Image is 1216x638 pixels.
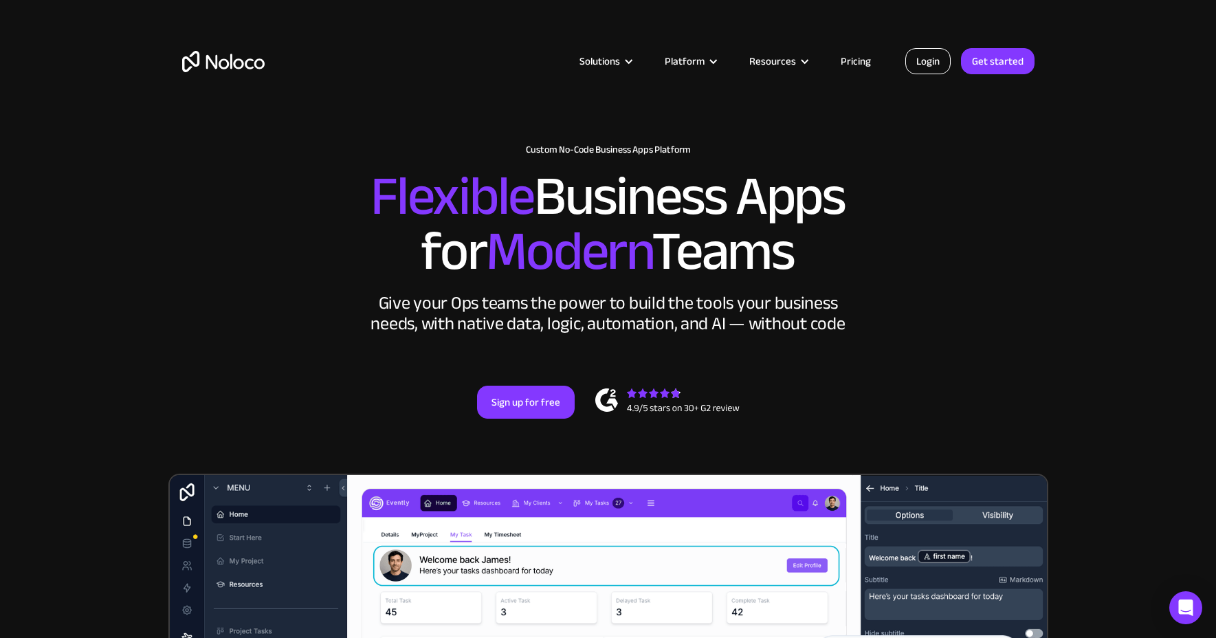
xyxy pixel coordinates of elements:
div: Resources [749,52,796,70]
div: Platform [648,52,732,70]
div: Open Intercom Messenger [1169,591,1202,624]
div: Solutions [579,52,620,70]
span: Modern [486,200,652,302]
div: Give your Ops teams the power to build the tools your business needs, with native data, logic, au... [368,293,849,334]
span: Flexible [371,145,534,247]
div: Platform [665,52,705,70]
h2: Business Apps for Teams [182,169,1035,279]
a: Pricing [823,52,888,70]
a: Get started [961,48,1035,74]
a: Login [905,48,951,74]
a: Sign up for free [477,386,575,419]
div: Resources [732,52,823,70]
a: home [182,51,265,72]
h1: Custom No-Code Business Apps Platform [182,144,1035,155]
div: Solutions [562,52,648,70]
